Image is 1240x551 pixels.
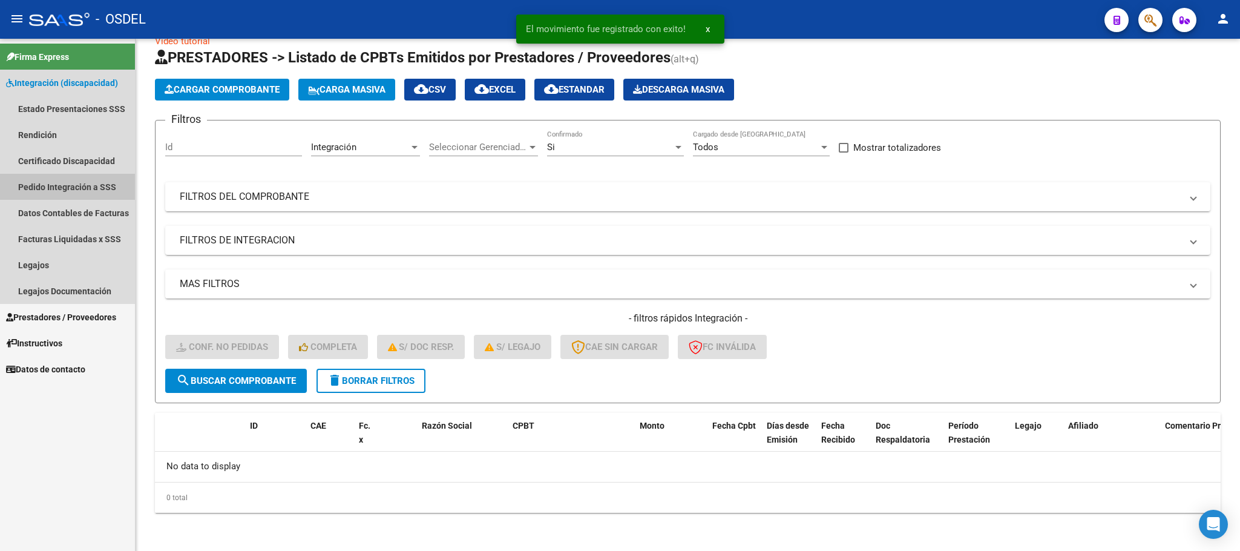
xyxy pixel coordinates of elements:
[948,421,990,444] span: Período Prestación
[465,79,525,101] button: EXCEL
[526,23,686,35] span: El movimiento fue registrado con exito!
[422,421,472,431] span: Razón Social
[6,50,69,64] span: Firma Express
[1068,421,1098,431] span: Afiliado
[547,142,555,153] span: Si
[354,413,378,466] datatable-header-cell: Fc. x
[165,182,1210,211] mat-expansion-panel-header: FILTROS DEL COMPROBANTE
[767,421,809,444] span: Días desde Emisión
[671,53,699,65] span: (alt+q)
[414,84,446,95] span: CSV
[560,335,669,359] button: CAE SIN CARGAR
[180,277,1181,291] mat-panel-title: MAS FILTROS
[311,142,356,153] span: Integración
[544,82,559,96] mat-icon: cloud_download
[404,79,456,101] button: CSV
[180,190,1181,203] mat-panel-title: FILTROS DEL COMPROBANTE
[180,234,1181,247] mat-panel-title: FILTROS DE INTEGRACION
[816,413,871,466] datatable-header-cell: Fecha Recibido
[693,142,718,153] span: Todos
[513,421,534,431] span: CPBT
[508,413,635,466] datatable-header-cell: CPBT
[155,36,210,47] a: Video tutorial
[165,312,1210,325] h4: - filtros rápidos Integración -
[310,421,326,431] span: CAE
[1063,413,1160,466] datatable-header-cell: Afiliado
[288,335,368,359] button: Completa
[623,79,734,101] app-download-masive: Descarga masiva de comprobantes (adjuntos)
[299,341,357,352] span: Completa
[308,84,385,95] span: Carga Masiva
[633,84,724,95] span: Descarga Masiva
[317,369,425,393] button: Borrar Filtros
[706,24,710,35] span: x
[176,373,191,388] mat-icon: search
[359,421,370,444] span: Fc. x
[155,483,1221,513] div: 0 total
[6,76,118,90] span: Integración (discapacidad)
[689,341,756,352] span: FC Inválida
[871,413,943,466] datatable-header-cell: Doc Respaldatoria
[1216,12,1230,26] mat-icon: person
[640,421,664,431] span: Monto
[876,421,930,444] span: Doc Respaldatoria
[571,341,658,352] span: CAE SIN CARGAR
[165,369,307,393] button: Buscar Comprobante
[696,18,720,40] button: x
[250,421,258,431] span: ID
[10,12,24,26] mat-icon: menu
[1015,421,1042,431] span: Legajo
[821,421,855,444] span: Fecha Recibido
[474,82,489,96] mat-icon: cloud_download
[155,49,671,66] span: PRESTADORES -> Listado de CPBTs Emitidos por Prestadores / Proveedores
[707,413,762,466] datatable-header-cell: Fecha Cpbt
[414,82,428,96] mat-icon: cloud_download
[6,363,85,376] span: Datos de contacto
[429,142,527,153] span: Seleccionar Gerenciador
[485,341,540,352] span: S/ legajo
[762,413,816,466] datatable-header-cell: Días desde Emisión
[474,335,551,359] button: S/ legajo
[165,269,1210,299] mat-expansion-panel-header: MAS FILTROS
[678,335,767,359] button: FC Inválida
[155,452,1221,482] div: No data to display
[306,413,354,466] datatable-header-cell: CAE
[388,341,454,352] span: S/ Doc Resp.
[6,311,116,324] span: Prestadores / Proveedores
[544,84,605,95] span: Estandar
[712,421,756,431] span: Fecha Cpbt
[534,79,614,101] button: Estandar
[327,373,342,388] mat-icon: delete
[474,84,516,95] span: EXCEL
[417,413,508,466] datatable-header-cell: Razón Social
[96,6,146,33] span: - OSDEL
[377,335,465,359] button: S/ Doc Resp.
[943,413,1010,466] datatable-header-cell: Período Prestación
[635,413,707,466] datatable-header-cell: Monto
[176,375,296,386] span: Buscar Comprobante
[1010,413,1045,466] datatable-header-cell: Legajo
[853,140,941,155] span: Mostrar totalizadores
[298,79,395,101] button: Carga Masiva
[6,337,62,350] span: Instructivos
[155,79,289,101] button: Cargar Comprobante
[623,79,734,101] button: Descarga Masiva
[1199,510,1228,539] div: Open Intercom Messenger
[165,226,1210,255] mat-expansion-panel-header: FILTROS DE INTEGRACION
[327,375,415,386] span: Borrar Filtros
[165,111,207,128] h3: Filtros
[245,413,306,466] datatable-header-cell: ID
[165,335,279,359] button: Conf. no pedidas
[176,341,268,352] span: Conf. no pedidas
[165,84,280,95] span: Cargar Comprobante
